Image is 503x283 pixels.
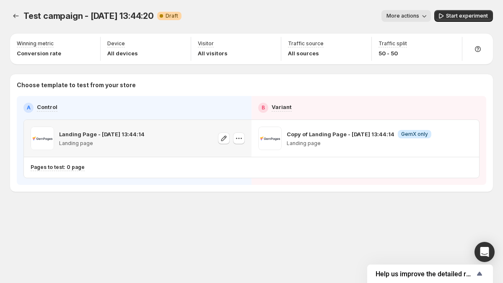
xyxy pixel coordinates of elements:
p: Traffic source [288,40,324,47]
span: More actions [386,13,419,19]
div: Open Intercom Messenger [474,242,495,262]
p: Winning metric [17,40,54,47]
p: Choose template to test from your store [17,81,486,89]
button: Show survey - Help us improve the detailed report for A/B campaigns [376,269,485,279]
span: Start experiment [446,13,488,19]
p: All devices [107,49,138,57]
button: Experiments [10,10,22,22]
p: Traffic split [379,40,407,47]
p: Copy of Landing Page - [DATE] 13:44:14 [287,130,394,138]
p: Landing page [287,140,431,147]
p: Pages to test: 0 page [31,164,85,171]
p: All sources [288,49,324,57]
span: Help us improve the detailed report for A/B campaigns [376,270,474,278]
p: Visitor [198,40,214,47]
p: Landing page [59,140,145,147]
span: Test campaign - [DATE] 13:44:20 [23,11,154,21]
h2: A [27,104,31,111]
p: Conversion rate [17,49,61,57]
p: Device [107,40,125,47]
button: Start experiment [434,10,493,22]
span: GemX only [401,131,428,138]
button: More actions [381,10,431,22]
span: Draft [166,13,178,19]
h2: B [262,104,265,111]
p: Landing Page - [DATE] 13:44:14 [59,130,145,138]
img: Copy of Landing Page - Jan 21, 13:44:14 [258,127,282,150]
p: All visitors [198,49,228,57]
p: Control [37,103,57,111]
p: 50 - 50 [379,49,407,57]
img: Landing Page - Jan 21, 13:44:14 [31,127,54,150]
p: Variant [272,103,292,111]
